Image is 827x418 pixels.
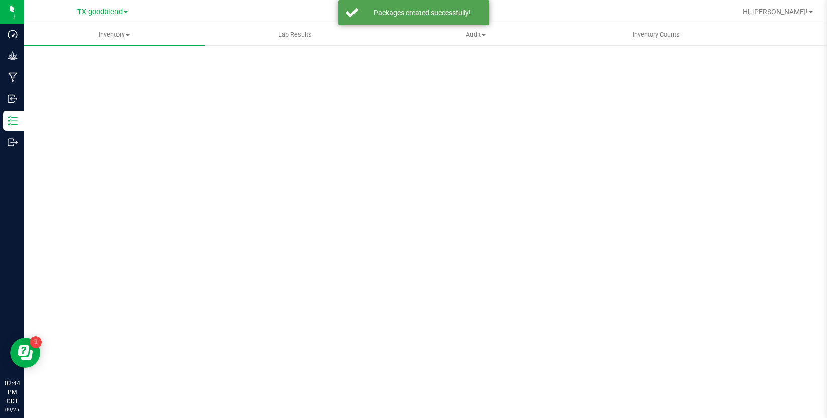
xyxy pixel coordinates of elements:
inline-svg: Manufacturing [8,72,18,82]
iframe: Resource center unread badge [30,336,42,348]
iframe: Resource center [10,338,40,368]
a: Audit [386,24,566,45]
a: Inventory [24,24,205,45]
span: Lab Results [265,30,325,39]
inline-svg: Inventory [8,116,18,126]
a: Inventory Counts [566,24,747,45]
span: Inventory [24,30,205,39]
p: 02:44 PM CDT [5,379,20,406]
span: TX goodblend [77,8,123,16]
span: Hi, [PERSON_NAME]! [743,8,808,16]
inline-svg: Outbound [8,137,18,147]
div: Packages created successfully! [364,8,482,18]
inline-svg: Grow [8,51,18,61]
span: Audit [386,30,566,39]
p: 09/25 [5,406,20,413]
a: Lab Results [205,24,386,45]
inline-svg: Dashboard [8,29,18,39]
span: Inventory Counts [619,30,693,39]
inline-svg: Inbound [8,94,18,104]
